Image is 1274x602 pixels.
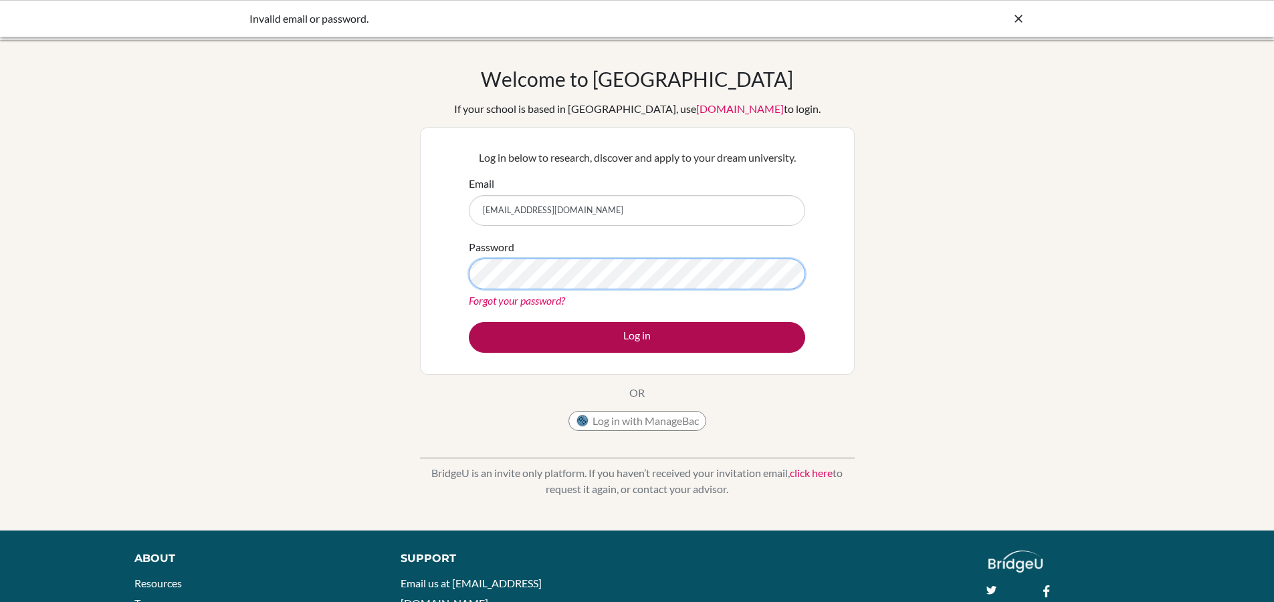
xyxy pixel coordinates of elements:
img: logo_white@2x-f4f0deed5e89b7ecb1c2cc34c3e3d731f90f0f143d5ea2071677605dd97b5244.png [988,551,1043,573]
div: Support [401,551,621,567]
p: OR [629,385,645,401]
a: [DOMAIN_NAME] [696,102,784,115]
div: Invalid email or password. [249,11,825,27]
p: BridgeU is an invite only platform. If you haven’t received your invitation email, to request it ... [420,465,855,497]
a: click here [790,466,833,479]
h1: Welcome to [GEOGRAPHIC_DATA] [481,67,793,91]
a: Resources [134,577,182,589]
label: Password [469,239,514,255]
button: Log in with ManageBac [568,411,706,431]
button: Log in [469,322,805,353]
label: Email [469,176,494,192]
div: About [134,551,370,567]
p: Log in below to research, discover and apply to your dream university. [469,150,805,166]
div: If your school is based in [GEOGRAPHIC_DATA], use to login. [454,101,821,117]
a: Forgot your password? [469,294,565,307]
